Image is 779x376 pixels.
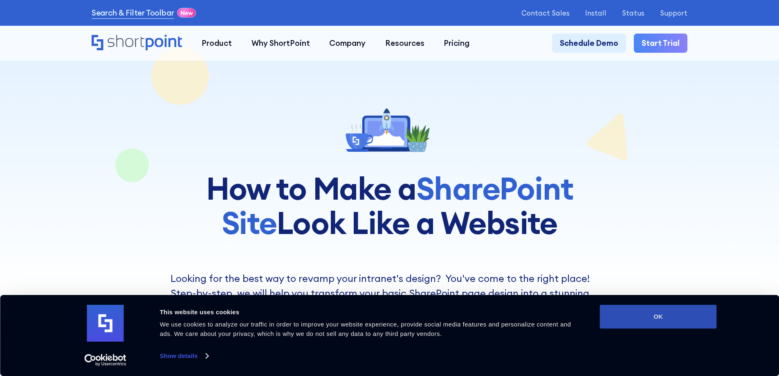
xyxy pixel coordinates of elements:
[192,34,242,53] a: Product
[92,7,174,19] a: Search & Filter Toolbar
[600,305,717,329] button: OK
[202,37,232,49] div: Product
[92,35,182,52] a: Home
[160,307,581,317] div: This website uses cookies
[87,305,124,342] img: logo
[242,34,320,53] a: Why ShortPoint
[552,34,626,53] a: Schedule Demo
[634,34,687,53] a: Start Trial
[444,37,469,49] div: Pricing
[319,34,375,53] a: Company
[160,321,571,337] span: We use cookies to analyze our traffic in order to improve your website experience, provide social...
[585,9,606,17] a: Install
[375,34,434,53] a: Resources
[622,9,644,17] a: Status
[156,171,623,240] h1: How to Make a Look Like a Website
[434,34,480,53] a: Pricing
[521,9,570,17] a: Contact Sales
[222,169,573,242] span: SharePoint Site
[70,354,141,366] a: Usercentrics Cookiebot - opens in a new window
[660,9,687,17] a: Support
[385,37,424,49] div: Resources
[329,37,366,49] div: Company
[171,271,609,344] p: Looking for the best way to revamp your intranet's design? You've come to the right place! Step-b...
[160,350,208,362] a: Show details
[251,37,310,49] div: Why ShortPoint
